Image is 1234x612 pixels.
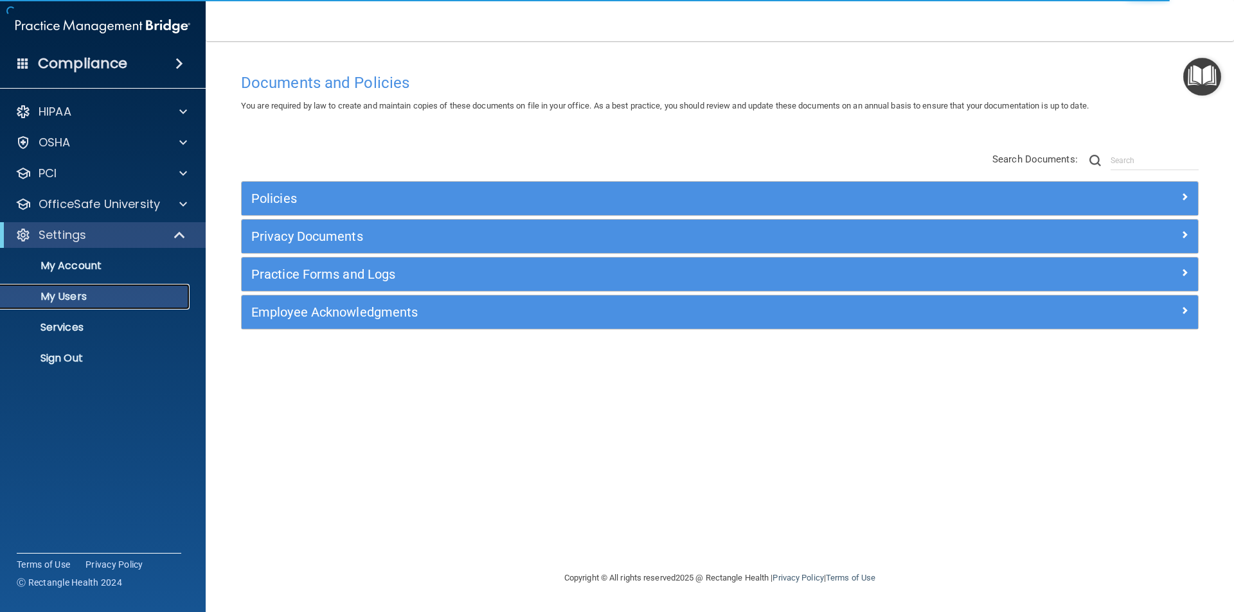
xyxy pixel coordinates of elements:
p: OfficeSafe University [39,197,160,212]
h5: Privacy Documents [251,229,949,243]
a: Terms of Use [826,573,875,582]
a: OfficeSafe University [15,197,187,212]
p: My Users [8,290,184,303]
p: OSHA [39,135,71,150]
h5: Policies [251,191,949,205]
button: Open Resource Center [1183,58,1221,96]
a: Practice Forms and Logs [251,264,1188,284]
a: Settings [15,227,186,243]
h5: Employee Acknowledgments [251,305,949,319]
iframe: Drift Widget Chat Controller [1012,521,1219,572]
h4: Documents and Policies [241,74,1199,91]
p: Settings [39,227,86,243]
a: HIPAA [15,104,187,119]
input: Search [1111,151,1199,170]
a: PCI [15,166,187,181]
span: You are required by law to create and maintain copies of these documents on file in your office. ... [241,101,1089,110]
a: OSHA [15,135,187,150]
h5: Practice Forms and Logs [251,267,949,281]
img: ic-search.3b580494.png [1089,155,1101,166]
a: Policies [251,188,1188,209]
a: Employee Acknowledgments [251,302,1188,322]
p: Sign Out [8,352,184,365]
span: Ⓒ Rectangle Health 2024 [17,576,122,589]
a: Privacy Documents [251,226,1188,247]
span: Search Documents: [992,153,1078,165]
h4: Compliance [38,55,127,73]
p: HIPAA [39,104,71,119]
p: PCI [39,166,57,181]
div: Copyright © All rights reserved 2025 @ Rectangle Health | | [485,557,954,599]
img: PMB logo [15,13,190,39]
a: Privacy Policy [85,558,143,571]
p: Services [8,321,184,334]
a: Privacy Policy [773,573,823,582]
a: Terms of Use [17,558,70,571]
p: My Account [8,259,184,272]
